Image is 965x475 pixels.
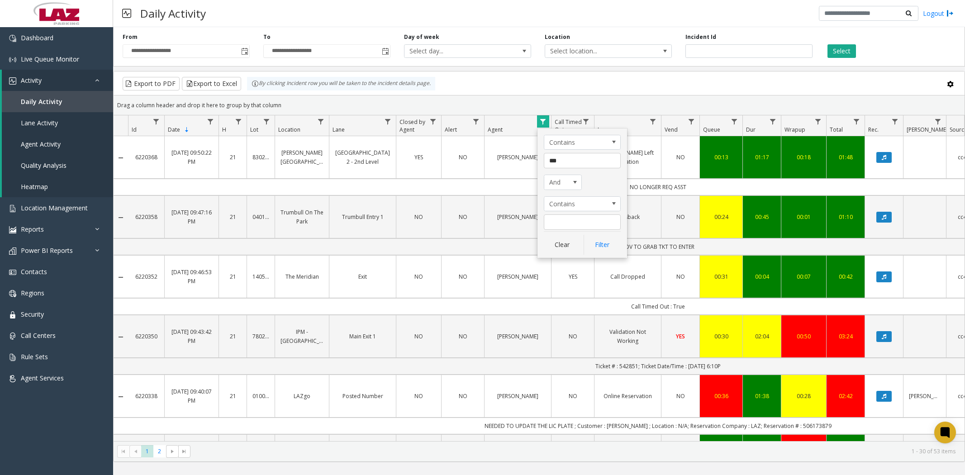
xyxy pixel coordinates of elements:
span: Lot [250,126,258,133]
a: LAZgo [280,392,323,400]
span: NO [414,392,423,400]
img: 'icon' [9,375,16,382]
span: NO [414,213,423,221]
span: Agent Services [21,374,64,382]
span: Closed by Agent [399,118,425,133]
label: Day of week [404,33,439,41]
a: 00:01 [787,213,821,221]
a: NO [557,392,589,400]
a: Collapse Details [114,333,128,341]
a: 01:17 [748,153,775,161]
span: Alert [445,126,457,133]
a: [PERSON_NAME][GEOGRAPHIC_DATA] [280,148,323,166]
img: 'icon' [9,56,16,63]
a: Collapse Details [114,274,128,281]
a: [PERSON_NAME] [490,213,546,221]
button: Clear [544,235,581,255]
img: 'icon' [9,247,16,255]
a: 780291 [252,332,269,341]
a: 02:04 [748,332,775,341]
a: NO [447,213,479,221]
span: Queue [703,126,720,133]
a: [PERSON_NAME] Left Location [600,148,656,166]
span: YES [676,332,685,340]
a: YES [667,332,694,341]
a: Daily Activity [2,91,113,112]
span: Call Centers [21,331,56,340]
span: Agent Filter Operators [544,196,621,212]
span: Go to the last page [181,448,188,455]
span: And [544,175,574,190]
a: NO [557,332,589,341]
button: Select [827,44,856,58]
a: 00:36 [705,392,737,400]
button: Filter [584,235,621,255]
a: Trumbull On The Park [280,208,323,225]
img: 'icon' [9,205,16,212]
a: 01:38 [748,392,775,400]
a: Parker Filter Menu [932,115,944,128]
span: NO [414,332,423,340]
div: 01:48 [832,153,859,161]
a: [DATE] 09:46:53 PM [170,268,213,285]
div: 00:24 [705,213,737,221]
a: Location Filter Menu [315,115,327,128]
a: 040139 [252,213,269,221]
span: Daily Activity [21,97,62,106]
a: Agent Activity [2,133,113,155]
span: Dur [746,126,756,133]
a: Passback [600,213,656,221]
a: NO [402,213,436,221]
a: NO [447,392,479,400]
a: Trumbull Entry 1 [335,213,390,221]
a: 01:10 [832,213,859,221]
span: Toggle popup [239,45,249,57]
a: Online Reservation [600,392,656,400]
img: pageIcon [122,2,131,24]
span: Go to the next page [166,445,178,458]
span: Location Management [21,204,88,212]
a: 21 [224,153,241,161]
a: [PERSON_NAME] [490,392,546,400]
label: To [263,33,271,41]
a: YES [557,272,589,281]
a: Call Dropped [600,272,656,281]
span: Location [278,126,300,133]
img: 'icon' [9,77,16,85]
span: Issue [598,126,611,133]
a: Vend Filter Menu [685,115,698,128]
a: Rec. Filter Menu [889,115,901,128]
label: Location [545,33,570,41]
img: 'icon' [9,354,16,361]
span: Page 1 [141,445,153,457]
a: NO [447,332,479,341]
span: Go to the next page [169,448,176,455]
img: 'icon' [9,290,16,297]
a: 21 [224,272,241,281]
kendo-pager-info: 1 - 30 of 53 items [196,447,955,455]
a: Quality Analysis [2,155,113,176]
a: 00:13 [705,153,737,161]
span: Go to the last page [178,445,190,458]
a: Issue Filter Menu [647,115,659,128]
a: 6220338 [133,392,159,400]
span: Rec. [868,126,879,133]
a: [GEOGRAPHIC_DATA] 2 - 2nd Level [335,148,390,166]
div: 00:50 [787,332,821,341]
a: 00:45 [748,213,775,221]
a: Agent Filter Menu [537,115,549,128]
a: 00:30 [705,332,737,341]
a: NO [402,332,436,341]
a: 21 [224,332,241,341]
a: Activity [2,70,113,91]
a: IPM - [GEOGRAPHIC_DATA] [280,328,323,345]
a: Collapse Details [114,154,128,161]
span: Sortable [183,126,190,133]
a: Main Exit 1 [335,332,390,341]
img: 'icon' [9,332,16,340]
span: Activity [21,76,42,85]
span: Select location... [545,45,646,57]
a: YES [402,153,436,161]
